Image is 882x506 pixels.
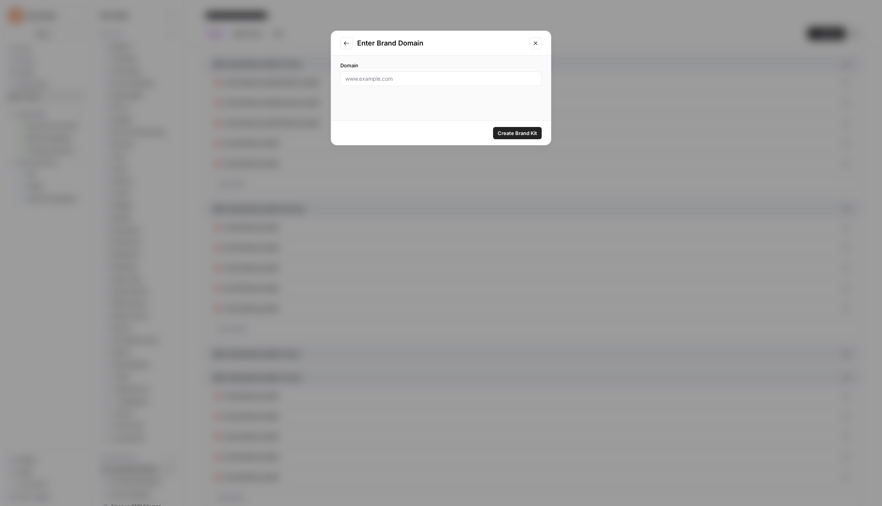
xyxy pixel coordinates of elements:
h2: Enter Brand Domain [357,38,525,49]
button: Close modal [529,37,542,49]
button: Go to previous step [340,37,353,49]
label: Domain [340,62,542,69]
span: Create Brand Kit [498,129,537,137]
button: Create Brand Kit [493,127,542,139]
input: www.example.com [345,75,537,83]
